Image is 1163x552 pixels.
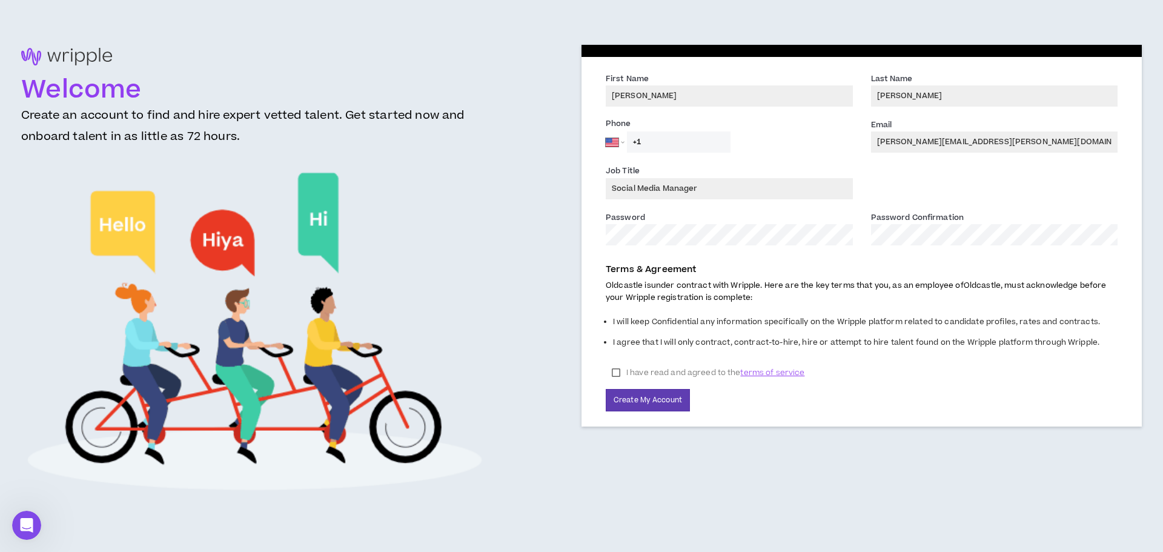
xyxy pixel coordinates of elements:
[606,73,649,87] label: First Name
[606,212,645,225] label: Password
[606,165,640,179] label: Job Title
[613,313,1118,334] li: I will keep Confidential any information specifically on the Wripple platform related to candidat...
[871,73,913,87] label: Last Name
[606,280,1118,303] p: Oldcastle is under contract with Wripple. Here are the key terms that you, as an employee of Oldc...
[21,48,112,73] img: logo-brand.png
[740,367,804,379] span: terms of service
[26,157,483,508] img: Welcome to Wripple
[613,334,1118,354] li: I agree that I will only contract, contract-to-hire, hire or attempt to hire talent found on the ...
[21,76,488,105] h1: Welcome
[606,118,853,131] label: Phone
[606,389,690,411] button: Create My Account
[21,105,488,157] h3: Create an account to find and hire expert vetted talent. Get started now and onboard talent in as...
[871,212,964,225] label: Password Confirmation
[871,119,892,133] label: Email
[606,364,810,382] label: I have read and agreed to the
[12,511,41,540] iframe: Intercom live chat
[606,263,1118,276] p: Terms & Agreement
